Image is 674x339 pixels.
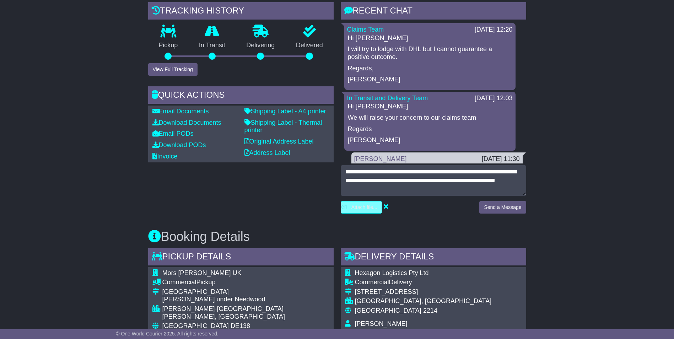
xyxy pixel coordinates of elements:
[148,42,189,49] p: Pickup
[152,119,221,126] a: Download Documents
[475,26,513,34] div: [DATE] 12:20
[348,76,512,84] p: [PERSON_NAME]
[162,279,329,286] div: Pickup
[348,114,512,122] p: We will raise your concern to our claims team
[148,86,334,106] div: Quick Actions
[236,42,286,49] p: Delivering
[355,269,429,276] span: Hexagon Logistics Pty Ltd
[348,103,512,111] p: Hi [PERSON_NAME]
[162,305,329,321] div: [PERSON_NAME]-[GEOGRAPHIC_DATA][PERSON_NAME], [GEOGRAPHIC_DATA]
[148,230,526,244] h3: Booking Details
[162,288,329,296] div: [GEOGRAPHIC_DATA]
[475,95,513,102] div: [DATE] 12:03
[162,296,329,303] div: [PERSON_NAME] under Needwood
[479,201,526,214] button: Send a Message
[348,125,512,133] p: Regards
[354,155,407,162] a: [PERSON_NAME]
[244,149,290,156] a: Address Label
[347,26,384,33] a: Claims Team
[148,2,334,21] div: Tracking history
[355,297,492,305] div: [GEOGRAPHIC_DATA], [GEOGRAPHIC_DATA]
[348,34,512,42] p: Hi [PERSON_NAME]
[355,307,421,314] span: [GEOGRAPHIC_DATA]
[341,2,526,21] div: RECENT CHAT
[152,153,178,160] a: Invoice
[355,279,492,286] div: Delivery
[348,45,512,61] p: I will try to lodge with DHL but I cannot guarantee a positive outcome.
[148,248,334,267] div: Pickup Details
[354,163,520,178] div: i cant raise a claim as its older than 30 days. could you open one your side?
[482,155,520,163] div: [DATE] 11:30
[341,248,526,267] div: Delivery Details
[347,95,428,102] a: In Transit and Delivery Team
[285,42,334,49] p: Delivered
[244,138,314,145] a: Original Address Label
[188,42,236,49] p: In Transit
[162,279,196,286] span: Commercial
[152,130,194,137] a: Email PODs
[355,279,389,286] span: Commercial
[244,119,322,134] a: Shipping Label - Thermal printer
[116,331,219,337] span: © One World Courier 2025. All rights reserved.
[152,108,209,115] a: Email Documents
[423,307,437,314] span: 2214
[348,136,512,144] p: [PERSON_NAME]
[148,63,198,76] button: View Full Tracking
[355,320,408,327] span: [PERSON_NAME]
[244,108,326,115] a: Shipping Label - A4 printer
[231,322,250,329] span: DE138
[348,65,512,72] p: Regards,
[152,141,206,149] a: Download PODs
[162,322,229,329] span: [GEOGRAPHIC_DATA]
[355,288,492,296] div: [STREET_ADDRESS]
[162,269,242,276] span: Mors [PERSON_NAME] UK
